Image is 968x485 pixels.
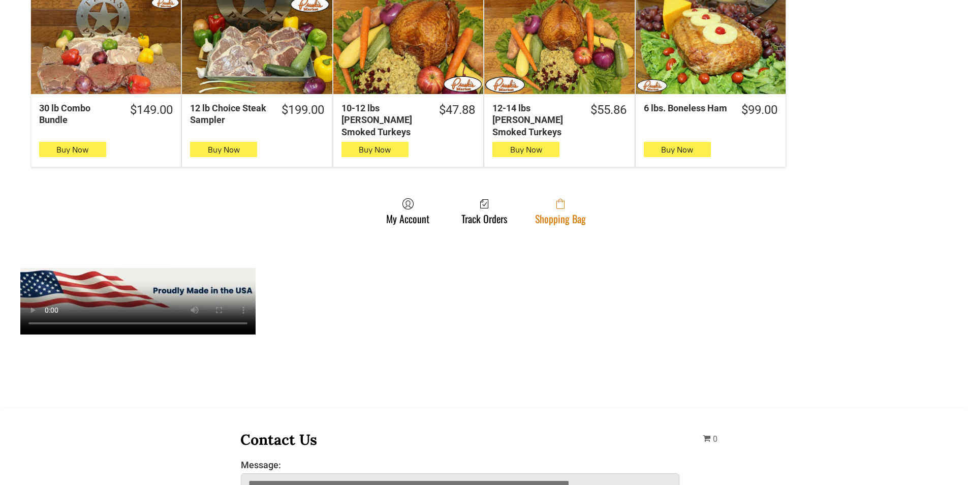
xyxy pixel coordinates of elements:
[713,434,717,444] span: 0
[439,102,475,118] div: $47.88
[636,102,786,118] a: $99.006 lbs. Boneless Ham
[341,102,426,138] div: 10-12 lbs [PERSON_NAME] Smoked Turkeys
[333,102,483,138] a: $47.8810-12 lbs [PERSON_NAME] Smoked Turkeys
[741,102,777,118] div: $99.00
[31,102,181,126] a: $149.0030 lb Combo Bundle
[530,198,591,225] a: Shopping Bag
[39,102,117,126] div: 30 lb Combo Bundle
[240,430,680,449] h3: Contact Us
[590,102,627,118] div: $55.86
[359,145,391,155] span: Buy Now
[341,142,409,157] button: Buy Now
[484,102,634,138] a: $55.8612-14 lbs [PERSON_NAME] Smoked Turkeys
[492,142,559,157] button: Buy Now
[39,142,106,157] button: Buy Now
[190,102,268,126] div: 12 lb Choice Steak Sampler
[56,145,88,155] span: Buy Now
[182,102,332,126] a: $199.0012 lb Choice Steak Sampler
[241,460,680,470] label: Message:
[644,102,728,114] div: 6 lbs. Boneless Ham
[661,145,693,155] span: Buy Now
[456,198,512,225] a: Track Orders
[208,145,240,155] span: Buy Now
[492,102,577,138] div: 12-14 lbs [PERSON_NAME] Smoked Turkeys
[282,102,324,118] div: $199.00
[190,142,257,157] button: Buy Now
[381,198,434,225] a: My Account
[130,102,173,118] div: $149.00
[510,145,542,155] span: Buy Now
[644,142,711,157] button: Buy Now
